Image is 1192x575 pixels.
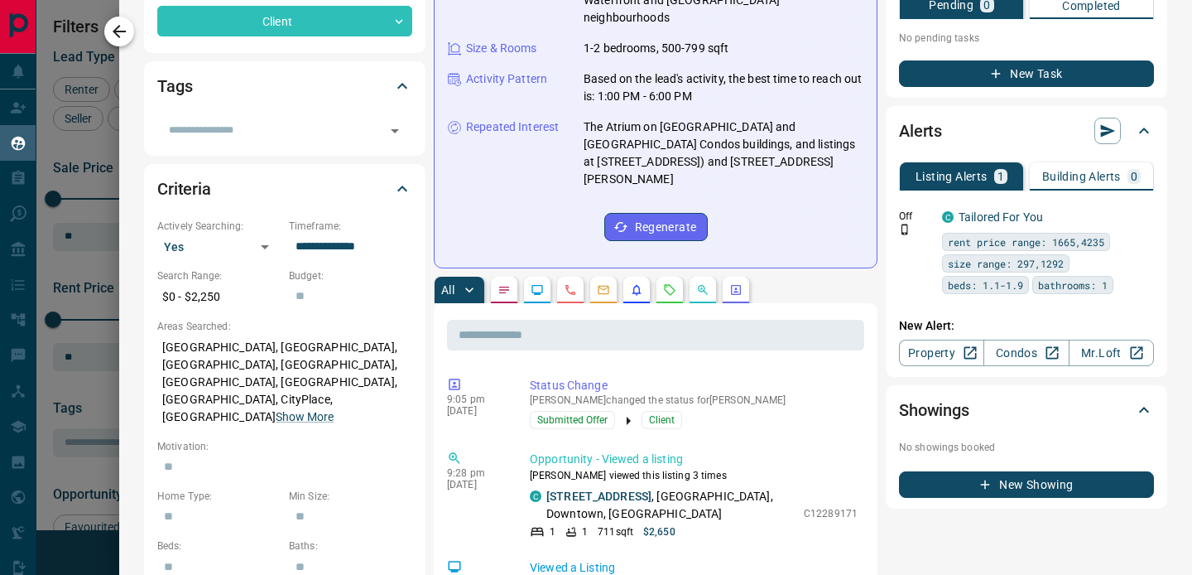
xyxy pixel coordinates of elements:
[899,26,1154,51] p: No pending tasks
[466,118,559,136] p: Repeated Interest
[597,283,610,297] svg: Emails
[959,210,1043,224] a: Tailored For You
[530,451,858,468] p: Opportunity - Viewed a listing
[157,539,281,553] p: Beds:
[157,268,281,283] p: Search Range:
[643,524,675,539] p: $2,650
[1069,340,1154,366] a: Mr.Loft
[537,412,608,428] span: Submitted Offer
[899,390,1154,430] div: Showings
[899,111,1154,151] div: Alerts
[546,490,651,503] a: [STREET_ADDRESS]
[157,283,281,311] p: $0 - $2,250
[899,397,969,423] h2: Showings
[804,506,858,521] p: C12289171
[948,234,1104,250] span: rent price range: 1665,4235
[899,340,984,366] a: Property
[899,118,942,144] h2: Alerts
[584,70,863,105] p: Based on the lead's activity, the best time to reach out is: 1:00 PM - 6:00 PM
[289,219,412,234] p: Timeframe:
[530,490,541,502] div: condos.ca
[948,277,1023,293] span: beds: 1.1-1.9
[276,408,334,426] button: Show More
[899,60,1154,87] button: New Task
[530,468,858,483] p: [PERSON_NAME] viewed this listing 3 times
[466,40,537,57] p: Size & Rooms
[447,405,505,417] p: [DATE]
[604,213,708,241] button: Regenerate
[289,268,412,283] p: Budget:
[997,171,1004,182] p: 1
[157,66,412,106] div: Tags
[447,467,505,479] p: 9:28 pm
[948,255,1064,272] span: size range: 297,1292
[564,283,577,297] svg: Calls
[157,169,412,209] div: Criteria
[441,284,454,296] p: All
[899,471,1154,498] button: New Showing
[582,524,588,539] p: 1
[942,211,954,223] div: condos.ca
[447,394,505,405] p: 9:05 pm
[497,283,511,297] svg: Notes
[466,70,547,88] p: Activity Pattern
[899,209,932,224] p: Off
[983,340,1069,366] a: Condos
[899,224,911,235] svg: Push Notification Only
[157,73,192,99] h2: Tags
[729,283,743,297] svg: Agent Actions
[530,394,858,406] p: [PERSON_NAME] changed the status for [PERSON_NAME]
[584,40,728,57] p: 1-2 bedrooms, 500-799 sqft
[157,219,281,234] p: Actively Searching:
[530,377,858,394] p: Status Change
[383,119,406,143] button: Open
[157,234,281,260] div: Yes
[663,283,676,297] svg: Requests
[899,317,1154,335] p: New Alert:
[447,479,505,490] p: [DATE]
[899,440,1154,455] p: No showings booked
[1038,277,1108,293] span: bathrooms: 1
[1131,171,1137,182] p: 0
[157,439,412,454] p: Motivation:
[157,6,412,36] div: Client
[157,334,412,431] p: [GEOGRAPHIC_DATA], [GEOGRAPHIC_DATA], [GEOGRAPHIC_DATA], [GEOGRAPHIC_DATA], [GEOGRAPHIC_DATA], [G...
[598,524,633,539] p: 711 sqft
[289,539,412,553] p: Baths:
[1042,171,1121,182] p: Building Alerts
[916,171,988,182] p: Listing Alerts
[584,118,863,188] p: The Atrium on [GEOGRAPHIC_DATA] and [GEOGRAPHIC_DATA] Condos buildings, and listings at [STREET_A...
[157,319,412,334] p: Areas Searched:
[550,524,555,539] p: 1
[157,176,211,202] h2: Criteria
[546,488,795,523] p: , [GEOGRAPHIC_DATA], Downtown, [GEOGRAPHIC_DATA]
[531,283,544,297] svg: Lead Browsing Activity
[649,412,675,428] span: Client
[157,489,281,504] p: Home Type:
[289,489,412,504] p: Min Size:
[630,283,643,297] svg: Listing Alerts
[696,283,709,297] svg: Opportunities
